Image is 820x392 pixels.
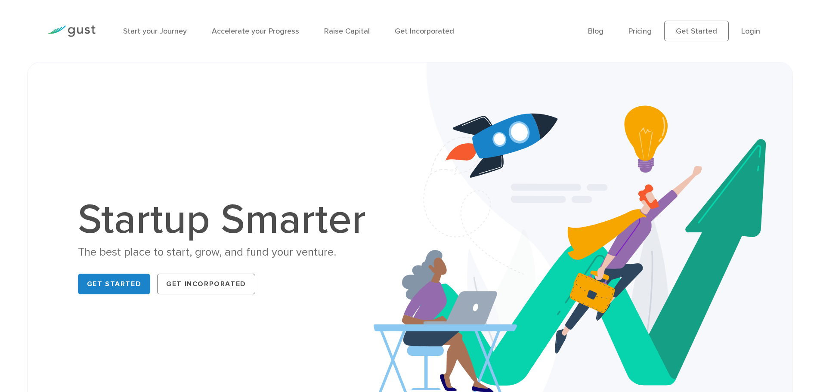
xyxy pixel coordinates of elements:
[123,27,187,36] a: Start your Journey
[628,27,652,36] a: Pricing
[588,27,603,36] a: Blog
[664,21,729,41] a: Get Started
[78,199,375,241] h1: Startup Smarter
[78,245,375,260] div: The best place to start, grow, and fund your venture.
[78,274,151,294] a: Get Started
[157,274,255,294] a: Get Incorporated
[212,27,299,36] a: Accelerate your Progress
[47,25,96,37] img: Gust Logo
[324,27,370,36] a: Raise Capital
[741,27,760,36] a: Login
[395,27,454,36] a: Get Incorporated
